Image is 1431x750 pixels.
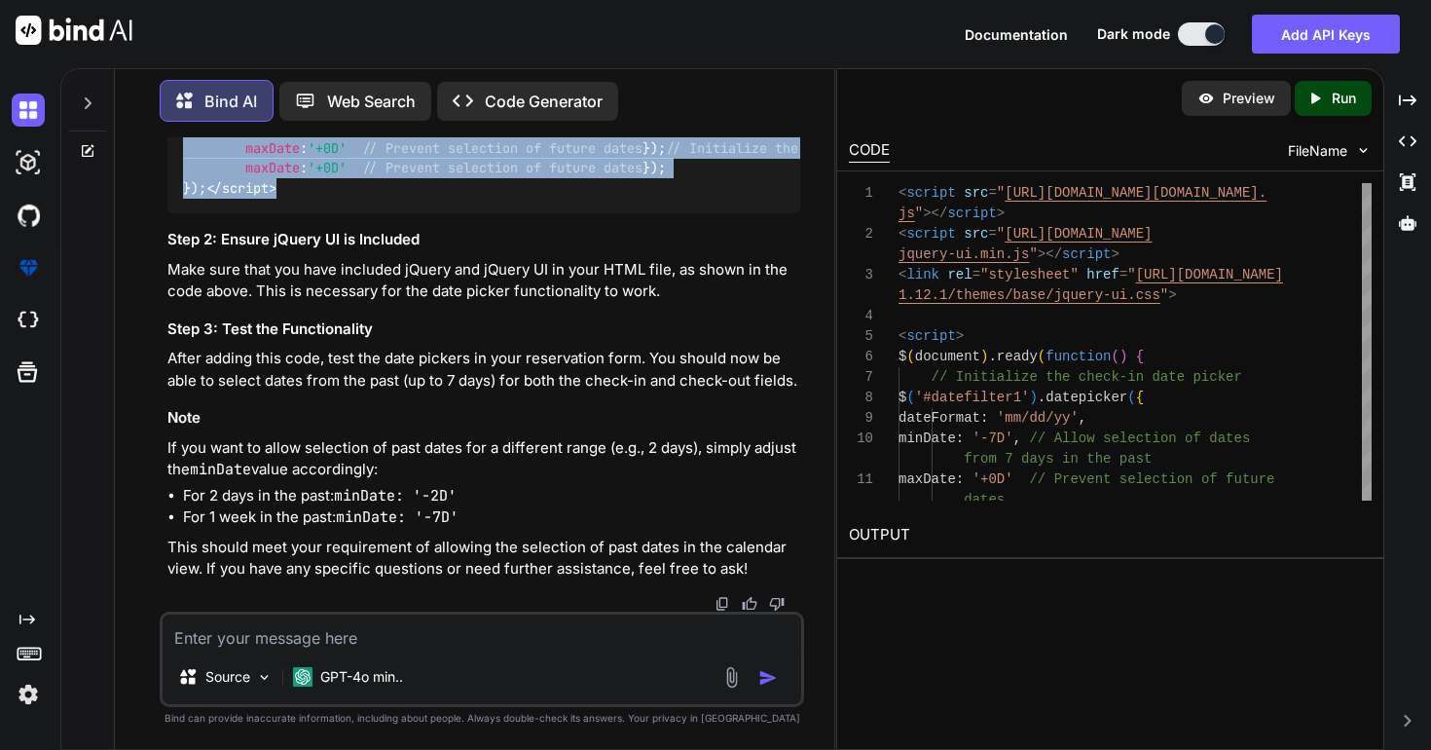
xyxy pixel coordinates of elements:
div: 10 [849,429,873,449]
p: After adding this code, test the date pickers in your reservation form. You should now be able to... [167,348,800,392]
span: [URL][DOMAIN_NAME][DOMAIN_NAME]. [1005,185,1266,201]
img: chevron down [1355,142,1372,159]
span: " [915,206,923,221]
span: jquery-ui.min.js [899,246,1029,262]
span: minDate [899,431,956,446]
img: preview [1197,90,1215,107]
span: '#datefilter1' [915,390,1030,405]
span: ( [906,390,914,405]
span: [URL][DOMAIN_NAME] [1136,267,1283,282]
p: This should meet your requirement of allowing the selection of past dates in the calendar view. I... [167,537,800,581]
span: > [1168,287,1176,303]
img: attachment [720,666,743,689]
span: < [899,226,906,242]
span: = [972,267,980,282]
span: > [956,328,964,344]
div: 2 [849,224,873,244]
span: '+0D' [972,471,1013,487]
span: < [899,267,906,282]
img: dislike [769,596,785,612]
span: rel [947,267,972,282]
span: { [1136,349,1144,364]
div: 5 [849,326,873,347]
span: " [997,185,1005,201]
span: ( [1038,349,1046,364]
span: '#datefilter1' [790,120,899,137]
span: maxDate [245,160,300,177]
span: : [980,410,988,426]
p: GPT-4o min.. [320,667,403,687]
div: 6 [849,347,873,367]
span: " [1160,287,1168,303]
span: = [1119,267,1127,282]
span: , [1079,410,1086,426]
span: script [906,328,955,344]
span: // Initialize the check-in date picker [479,120,775,137]
span: > [997,206,1005,221]
span: document [261,120,323,137]
span: . [988,349,996,364]
span: script [222,179,269,197]
div: 9 [849,408,873,429]
span: document [915,349,980,364]
span: // Prevent selection of future dates [362,139,642,157]
span: ( [1112,349,1119,364]
p: Bind can provide inaccurate information, including about people. Always double-check its answers.... [160,711,804,726]
span: datepicker [1046,390,1127,405]
h3: Step 3: Test the Functionality [167,319,800,341]
span: ) [1029,390,1037,405]
span: ) [1119,349,1127,364]
p: Source [205,667,250,687]
span: script [1062,246,1111,262]
div: 3 [849,265,873,285]
span: Documentation [965,26,1068,43]
span: 1.12.1/themes/base/jquery-ui.css [899,287,1160,303]
button: Add API Keys [1252,15,1400,54]
img: icon [758,668,778,688]
span: 'mm/dd/yy' [997,410,1079,426]
span: $ [899,349,906,364]
span: // Prevent selection of future dates [362,160,642,177]
span: ></ [1038,246,1062,262]
span: < [899,328,906,344]
span: script [947,206,996,221]
span: // Initialize the check-out date picker [666,139,970,157]
img: premium [12,251,45,284]
span: // Prevent selection of future [1029,471,1274,487]
span: function [1046,349,1111,364]
span: // Initialize the check-in date picker [932,369,1242,385]
span: = [988,226,996,242]
span: // Allow selection of dates [1029,431,1250,446]
span: Dark mode [1097,24,1170,44]
span: < [899,185,906,201]
img: Bind AI [16,16,132,45]
p: Bind AI [204,90,257,113]
span: '-7D' [972,431,1013,446]
img: darkChat [12,94,45,127]
p: Code Generator [485,90,603,113]
li: For 1 week in the past: [183,506,800,529]
code: minDate: '-2D' [334,486,457,506]
li: For 2 days in the past: [183,485,800,507]
span: $ [899,390,906,405]
span: </ > [206,179,276,197]
span: < > [183,120,245,137]
span: : [956,431,964,446]
span: FileName [1288,141,1347,161]
img: settings [12,678,45,711]
div: CODE [849,139,890,163]
span: ( [906,349,914,364]
div: 1 [849,183,873,204]
span: ) [980,349,988,364]
span: = [988,185,996,201]
div: 11 [849,469,873,490]
h3: Step 2: Ensure jQuery UI is Included [167,229,800,251]
span: ></ [923,206,947,221]
h3: Note [167,407,800,430]
img: like [742,596,757,612]
h2: OUTPUT [837,512,1383,558]
span: link [906,267,939,282]
span: '+0D' [308,160,347,177]
img: GPT-4o mini [293,667,312,687]
span: { [1136,390,1144,405]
